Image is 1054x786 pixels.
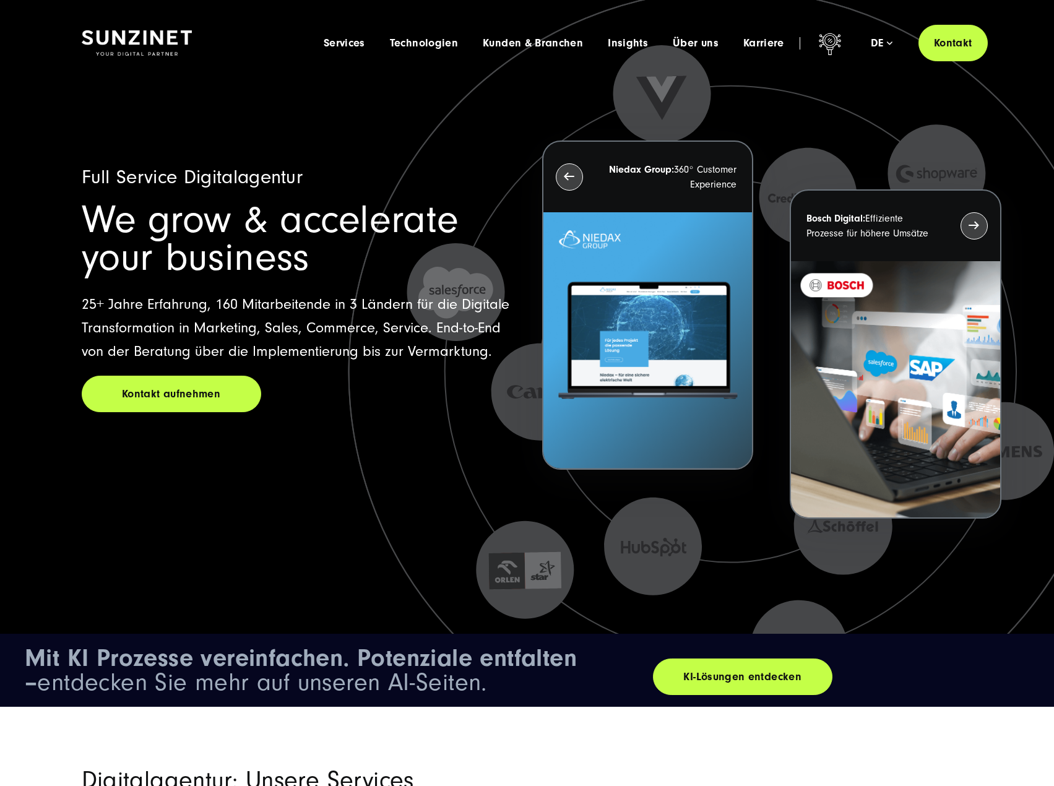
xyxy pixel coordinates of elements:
p: Effiziente Prozesse für höhere Umsätze [806,211,938,241]
div: de [871,37,892,50]
a: Insights [608,37,648,50]
a: Karriere [743,37,784,50]
span: Mit KI Prozesse vereinfachen. Potenziale entfalten – [25,644,577,696]
a: KI-Lösungen entdecken [653,659,832,695]
span: We grow & accelerate your business [82,197,459,280]
img: BOSCH - Kundeprojekt - Digital Transformation Agentur SUNZINET [791,261,1000,518]
a: Kunden & Branchen [483,37,583,50]
img: SUNZINET Full Service Digital Agentur [82,30,192,56]
button: Niedax Group:360° Customer Experience Letztes Projekt von Niedax. Ein Laptop auf dem die Niedax W... [542,140,753,470]
p: 25+ Jahre Erfahrung, 160 Mitarbeitende in 3 Ländern für die Digitale Transformation in Marketing,... [82,293,512,363]
span: entdecken Sie mehr auf unseren AI-Seiten. [25,644,577,696]
p: 360° Customer Experience [605,162,737,192]
img: Letztes Projekt von Niedax. Ein Laptop auf dem die Niedax Website geöffnet ist, auf blauem Hinter... [543,212,752,469]
a: Services [324,37,365,50]
a: Technologien [390,37,458,50]
strong: Bosch Digital: [806,213,865,224]
strong: Niedax Group: [609,164,674,175]
span: Full Service Digitalagentur [82,166,303,188]
a: Kontakt [918,25,988,61]
a: Kontakt aufnehmen [82,376,261,412]
a: Über uns [673,37,719,50]
button: Bosch Digital:Effiziente Prozesse für höhere Umsätze BOSCH - Kundeprojekt - Digital Transformatio... [790,189,1001,519]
